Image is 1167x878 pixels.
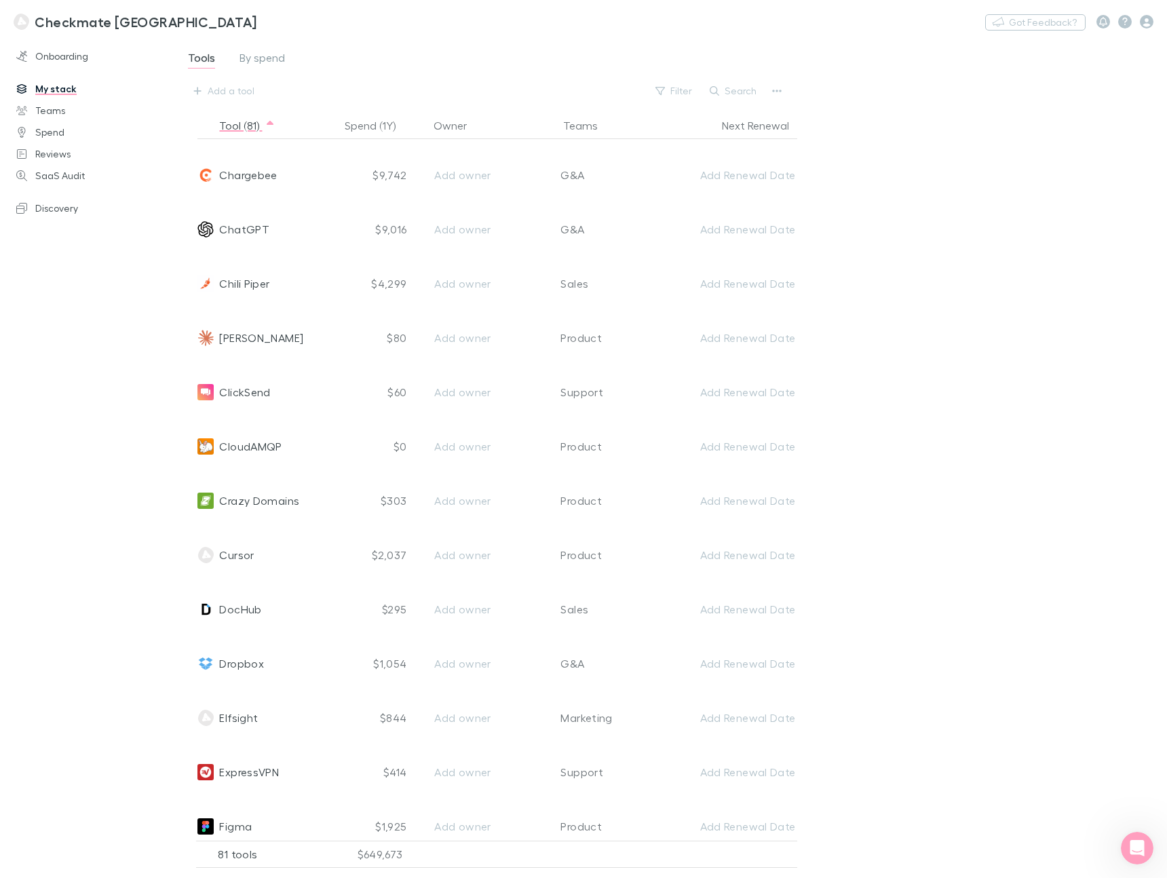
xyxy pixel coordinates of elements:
[691,544,805,566] button: Add Renewal Date
[434,710,531,726] div: Add owner
[552,490,666,512] button: Product
[434,493,531,509] div: Add owner
[425,490,540,512] button: Add owner
[35,14,256,30] h3: Checkmate [GEOGRAPHIC_DATA]
[552,273,666,294] button: Sales
[14,14,29,30] img: Checkmate New Zealand's Logo
[340,311,415,365] div: $80
[552,598,666,620] button: Sales
[219,691,258,745] span: Elfsight
[219,636,264,691] span: Dropbox
[340,474,415,528] div: $303
[649,83,700,99] button: Filter
[560,818,602,835] div: Product
[560,655,584,672] div: G&A
[552,816,666,837] button: Product
[691,490,805,512] button: Add Renewal Date
[3,143,170,165] a: Reviews
[425,707,540,729] button: Add owner
[691,164,805,186] button: Add Renewal Date
[434,601,531,617] div: Add owner
[3,45,170,67] a: Onboarding
[219,256,269,311] span: Chili Piper
[703,83,765,99] button: Search
[219,365,270,419] span: ClickSend
[691,327,805,349] button: Add Renewal Date
[340,148,415,202] div: $9,742
[434,112,483,139] button: Owner
[3,121,170,143] a: Spend
[560,547,602,563] div: Product
[197,275,214,292] img: Chili Piper's Logo
[691,273,805,294] button: Add Renewal Date
[691,598,805,620] button: Add Renewal Date
[434,384,531,400] div: Add owner
[219,745,279,799] span: ExpressVPN
[691,816,805,837] button: Add Renewal Date
[691,381,805,403] button: Add Renewal Date
[219,419,282,474] span: CloudAMQP
[425,436,540,457] button: Add owner
[691,436,805,457] button: Add Renewal Date
[560,764,603,780] div: Support
[560,330,602,346] div: Product
[219,148,277,202] span: Chargebee
[340,419,415,474] div: $0
[197,167,214,183] img: Chargebee's Logo
[340,745,415,799] div: $414
[219,112,275,139] button: Tool (81)
[691,653,805,674] button: Add Renewal Date
[3,197,170,219] a: Discovery
[722,112,805,139] button: Next Renewal
[552,707,666,729] button: Marketing
[425,653,540,674] button: Add owner
[560,384,603,400] div: Support
[560,438,602,455] div: Product
[3,100,170,121] a: Teams
[208,83,254,99] div: Add a tool
[425,816,540,837] button: Add owner
[219,582,261,636] span: DocHub
[425,218,540,240] button: Add owner
[560,710,612,726] div: Marketing
[425,164,540,186] button: Add owner
[425,327,540,349] button: Add owner
[425,544,540,566] button: Add owner
[552,218,666,240] button: G&A
[219,311,303,365] span: [PERSON_NAME]
[340,636,415,691] div: $1,054
[434,275,531,292] div: Add owner
[197,493,214,509] img: Crazy Domains's Logo
[552,436,666,457] button: Product
[552,381,666,403] button: Support
[3,165,170,187] a: SaaS Audit
[434,764,531,780] div: Add owner
[560,221,584,237] div: G&A
[197,547,214,563] img: Cursor AI's Logo
[434,655,531,672] div: Add owner
[563,112,614,139] button: Teams
[985,14,1086,31] button: Got Feedback?
[1121,832,1153,864] iframe: Intercom live chat
[197,438,214,455] img: CloudAMQP's Logo
[425,381,540,403] button: Add owner
[188,51,215,69] span: Tools
[219,799,252,854] span: Figma
[197,818,214,835] img: Figma's Logo
[340,799,415,854] div: $1,925
[340,528,415,582] div: $2,037
[560,167,584,183] div: G&A
[434,438,531,455] div: Add owner
[560,493,602,509] div: Product
[552,653,666,674] button: G&A
[425,598,540,620] button: Add owner
[434,167,531,183] div: Add owner
[425,273,540,294] button: Add owner
[197,655,214,672] img: Dropbox's Logo
[197,384,214,400] img: ClickSend's Logo
[197,221,214,237] img: ChatGPT's Logo
[552,164,666,186] button: G&A
[219,474,299,528] span: Crazy Domains
[434,221,531,237] div: Add owner
[560,601,588,617] div: Sales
